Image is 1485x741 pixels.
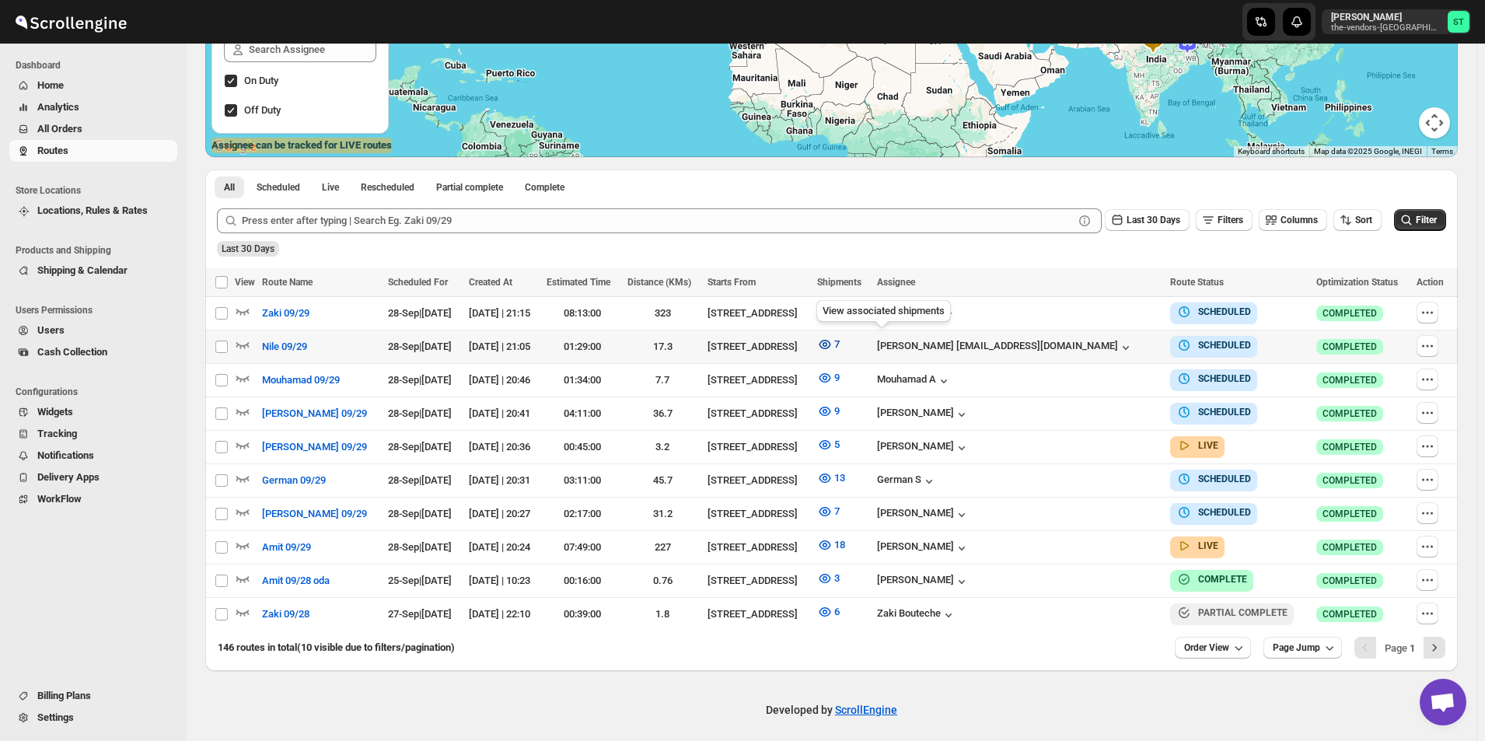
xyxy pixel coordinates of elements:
[1263,637,1342,659] button: Page Jump
[708,473,808,488] div: [STREET_ADDRESS]
[1176,337,1251,353] button: SCHEDULED
[547,540,618,555] div: 07:49:00
[469,473,537,488] div: [DATE] | 20:31
[1419,107,1450,138] button: Map camera controls
[835,704,897,716] a: ScrollEngine
[1198,607,1288,618] b: PARTIAL COMPLETE
[1273,641,1320,654] span: Page Jump
[37,264,128,276] span: Shipping & Calendar
[361,181,414,194] span: Rescheduled
[388,608,452,620] span: 27-Sep | [DATE]
[627,573,699,589] div: 0.76
[547,506,618,522] div: 02:17:00
[877,440,970,456] button: [PERSON_NAME]
[209,137,260,157] a: Open this area in Google Maps (opens a new window)
[1385,642,1415,654] span: Page
[877,607,956,623] button: Zaki Bouteche
[547,306,618,321] div: 08:13:00
[1394,209,1446,231] button: Filter
[627,372,699,388] div: 7.7
[627,277,691,288] span: Distance (KMs)
[388,374,452,386] span: 28-Sep | [DATE]
[9,488,177,510] button: WorkFlow
[1176,538,1218,554] button: LIVE
[37,406,73,418] span: Widgets
[1331,23,1441,33] p: the-vendors-[GEOGRAPHIC_DATA]
[262,606,309,622] span: Zaki 09/28
[1198,440,1218,451] b: LIVE
[627,606,699,622] div: 1.8
[469,540,537,555] div: [DATE] | 20:24
[253,301,319,326] button: Zaki 09/29
[1198,340,1251,351] b: SCHEDULED
[708,606,808,622] div: [STREET_ADDRESS]
[877,407,970,422] button: [PERSON_NAME]
[262,406,367,421] span: [PERSON_NAME] 09/29
[253,401,376,426] button: [PERSON_NAME] 09/29
[1184,641,1229,654] span: Order View
[808,432,849,457] button: 5
[547,277,610,288] span: Estimated Time
[547,439,618,455] div: 00:45:00
[1453,17,1464,27] text: ST
[322,181,339,194] span: Live
[1170,277,1224,288] span: Route Status
[9,707,177,729] button: Settings
[215,177,244,198] button: All routes
[1323,407,1377,420] span: COMPLETED
[262,473,326,488] span: German 09/29
[1176,404,1251,420] button: SCHEDULED
[834,338,840,350] span: 7
[547,339,618,355] div: 01:29:00
[388,575,452,586] span: 25-Sep | [DATE]
[1198,507,1251,518] b: SCHEDULED
[436,181,503,194] span: Partial complete
[1323,341,1377,353] span: COMPLETED
[12,2,129,41] img: ScrollEngine
[262,339,307,355] span: Nile 09/29
[9,685,177,707] button: Billing Plans
[708,439,808,455] div: [STREET_ADDRESS]
[253,368,349,393] button: Mouhamad 09/29
[877,373,952,389] button: Mouhamad A
[224,181,235,194] span: All
[37,471,100,483] span: Delivery Apps
[1323,474,1377,487] span: COMPLETED
[547,606,618,622] div: 00:39:00
[222,243,274,254] span: Last 30 Days
[1424,637,1445,659] button: Next
[262,439,367,455] span: [PERSON_NAME] 09/29
[1218,215,1243,225] span: Filters
[1420,679,1466,725] div: Open chat
[211,138,392,153] label: Assignee can be tracked for LIVE routes
[708,406,808,421] div: [STREET_ADDRESS]
[16,304,179,316] span: Users Permissions
[469,306,537,321] div: [DATE] | 21:15
[16,59,179,72] span: Dashboard
[834,439,840,450] span: 5
[469,277,512,288] span: Created At
[877,340,1134,355] button: [PERSON_NAME] [EMAIL_ADDRESS][DOMAIN_NAME]
[877,277,915,288] span: Assignee
[37,145,68,156] span: Routes
[1355,215,1372,225] span: Sort
[253,568,339,593] button: Amit 09/28 oda
[1198,407,1251,418] b: SCHEDULED
[877,507,970,523] div: [PERSON_NAME]
[242,208,1074,233] input: Press enter after typing | Search Eg. Zaki 09/29
[1322,9,1471,34] button: User menu
[1323,575,1377,587] span: COMPLETED
[262,277,313,288] span: Route Name
[1323,541,1377,554] span: COMPLETED
[1176,505,1251,520] button: SCHEDULED
[37,123,82,135] span: All Orders
[808,466,854,491] button: 13
[1198,540,1218,551] b: LIVE
[37,346,107,358] span: Cash Collection
[817,277,861,288] span: Shipments
[244,75,278,86] span: On Duty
